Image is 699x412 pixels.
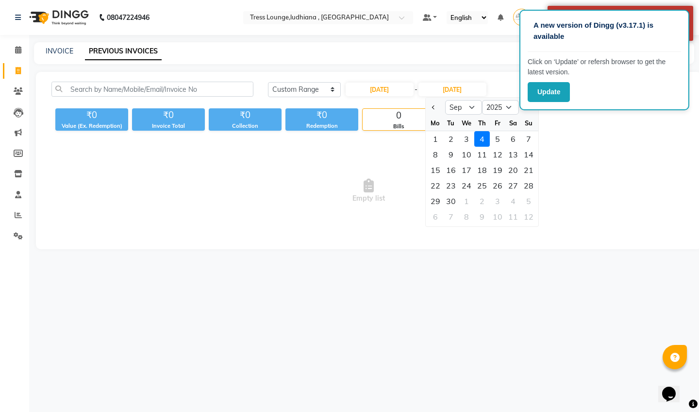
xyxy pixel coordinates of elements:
div: 24 [459,178,474,193]
input: End Date [418,83,486,96]
div: ₹0 [209,108,282,122]
div: 3 [459,131,474,147]
div: Sunday, September 21, 2025 [521,162,536,178]
div: Thursday, October 9, 2025 [474,209,490,224]
div: 11 [474,147,490,162]
div: ₹0 [132,108,205,122]
div: Saturday, September 13, 2025 [505,147,521,162]
div: Friday, October 10, 2025 [490,209,505,224]
div: Monday, September 15, 2025 [428,162,443,178]
iframe: chat widget [658,373,689,402]
div: Value (Ex. Redemption) [55,122,128,130]
div: Sunday, September 28, 2025 [521,178,536,193]
span: Empty list [51,142,686,240]
div: 5 [490,131,505,147]
div: 12 [521,209,536,224]
div: 7 [521,131,536,147]
div: 7 [443,209,459,224]
div: 19 [490,162,505,178]
div: Wednesday, September 3, 2025 [459,131,474,147]
div: Saturday, September 6, 2025 [505,131,521,147]
div: 22 [428,178,443,193]
div: 2 [443,131,459,147]
div: 9 [443,147,459,162]
div: Thursday, September 25, 2025 [474,178,490,193]
div: Tuesday, September 9, 2025 [443,147,459,162]
div: 8 [459,209,474,224]
div: Th [474,115,490,131]
div: 27 [505,178,521,193]
div: 25 [474,178,490,193]
div: 6 [428,209,443,224]
div: 13 [505,147,521,162]
a: INVOICE [46,47,73,55]
div: 21 [521,162,536,178]
div: Friday, October 3, 2025 [490,193,505,209]
div: 9 [474,209,490,224]
span: - [415,85,417,95]
button: Update [528,82,570,102]
div: 4 [474,131,490,147]
div: Monday, September 8, 2025 [428,147,443,162]
p: Click on ‘Update’ or refersh browser to get the latest version. [528,57,681,77]
div: Monday, September 22, 2025 [428,178,443,193]
div: Mo [428,115,443,131]
div: Saturday, October 4, 2025 [505,193,521,209]
div: Wednesday, October 8, 2025 [459,209,474,224]
div: 5 [521,193,536,209]
div: Tuesday, October 7, 2025 [443,209,459,224]
div: 1 [428,131,443,147]
div: Collection [209,122,282,130]
div: 11 [505,209,521,224]
select: Select year [482,100,519,115]
div: Friday, September 12, 2025 [490,147,505,162]
div: 1 [459,193,474,209]
div: Tuesday, September 2, 2025 [443,131,459,147]
div: 17 [459,162,474,178]
div: 14 [521,147,536,162]
div: 16 [443,162,459,178]
div: Fr [490,115,505,131]
div: Su [521,115,536,131]
div: Wednesday, September 10, 2025 [459,147,474,162]
div: 30 [443,193,459,209]
div: Thursday, September 11, 2025 [474,147,490,162]
div: Thursday, September 4, 2025 [474,131,490,147]
img: logo [25,4,91,31]
div: 20 [505,162,521,178]
div: Monday, October 6, 2025 [428,209,443,224]
div: Tuesday, September 30, 2025 [443,193,459,209]
div: 0 [363,109,434,122]
div: 28 [521,178,536,193]
input: Search by Name/Mobile/Email/Invoice No [51,82,253,97]
div: 18 [474,162,490,178]
div: Tu [443,115,459,131]
div: ₹0 [55,108,128,122]
div: Sunday, September 7, 2025 [521,131,536,147]
select: Select month [445,100,482,115]
div: Thursday, September 18, 2025 [474,162,490,178]
div: Sunday, October 12, 2025 [521,209,536,224]
div: ₹0 [285,108,358,122]
div: Thursday, October 2, 2025 [474,193,490,209]
div: Saturday, September 27, 2025 [505,178,521,193]
div: 3 [490,193,505,209]
div: 23 [443,178,459,193]
div: Monday, September 1, 2025 [428,131,443,147]
div: Tuesday, September 16, 2025 [443,162,459,178]
div: Friday, September 5, 2025 [490,131,505,147]
b: 08047224946 [107,4,150,31]
div: 4 [505,193,521,209]
div: 2 [474,193,490,209]
div: Bills [363,122,434,131]
div: Friday, September 19, 2025 [490,162,505,178]
div: Friday, September 26, 2025 [490,178,505,193]
div: 6 [505,131,521,147]
div: Wednesday, October 1, 2025 [459,193,474,209]
div: 12 [490,147,505,162]
div: Invoice Total [132,122,205,130]
input: Start Date [346,83,414,96]
div: 29 [428,193,443,209]
div: Sunday, September 14, 2025 [521,147,536,162]
div: 26 [490,178,505,193]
